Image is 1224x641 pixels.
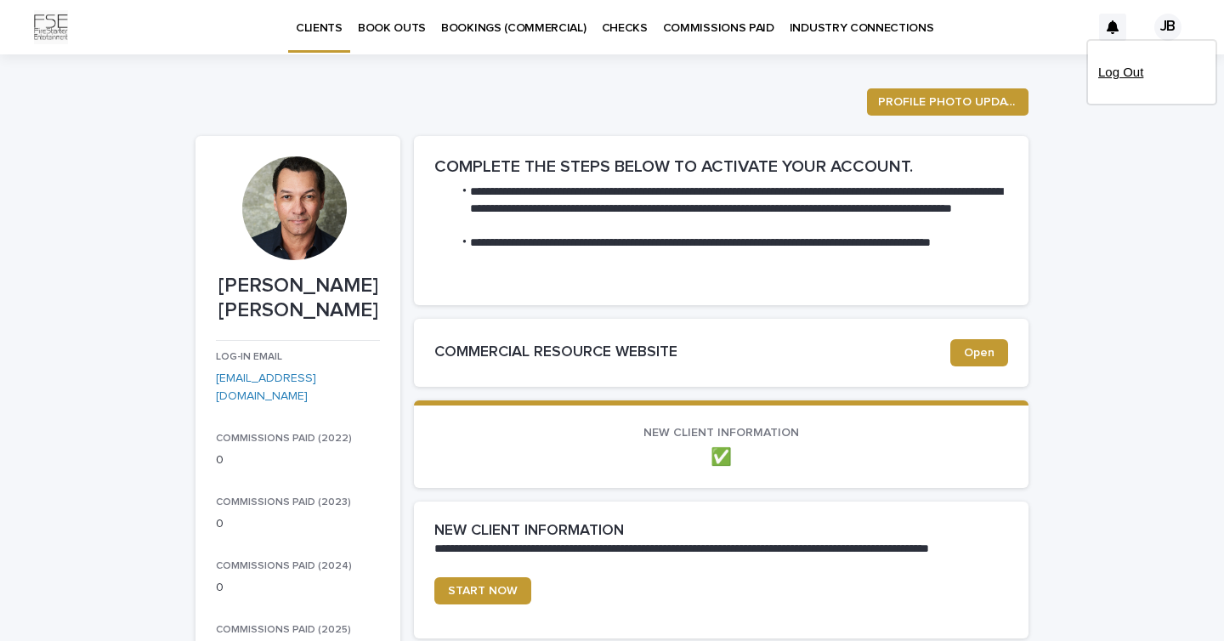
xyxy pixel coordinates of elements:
[216,579,380,597] p: 0
[216,625,351,635] span: COMMISSIONS PAID (2025)
[216,561,352,571] span: COMMISSIONS PAID (2024)
[643,427,799,439] span: NEW CLIENT INFORMATION
[216,497,351,508] span: COMMISSIONS PAID (2023)
[216,515,380,533] p: 0
[964,347,994,359] span: Open
[434,522,624,541] h2: NEW CLIENT INFORMATION
[216,434,352,444] span: COMMISSIONS PAID (2022)
[216,352,282,362] span: LOG-IN EMAIL
[448,585,518,597] span: START NOW
[950,339,1008,366] a: Open
[867,88,1028,116] button: PROFILE PHOTO UPDATE
[216,451,380,469] p: 0
[434,343,950,362] h2: COMMERCIAL RESOURCE WEBSITE
[434,577,531,604] a: START NOW
[434,447,1008,468] p: ✅
[878,94,1017,111] span: PROFILE PHOTO UPDATE
[1098,58,1205,87] a: Log Out
[216,274,380,323] p: [PERSON_NAME] [PERSON_NAME]
[216,372,316,402] a: [EMAIL_ADDRESS][DOMAIN_NAME]
[434,156,1008,177] h2: COMPLETE THE STEPS BELOW TO ACTIVATE YOUR ACCOUNT.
